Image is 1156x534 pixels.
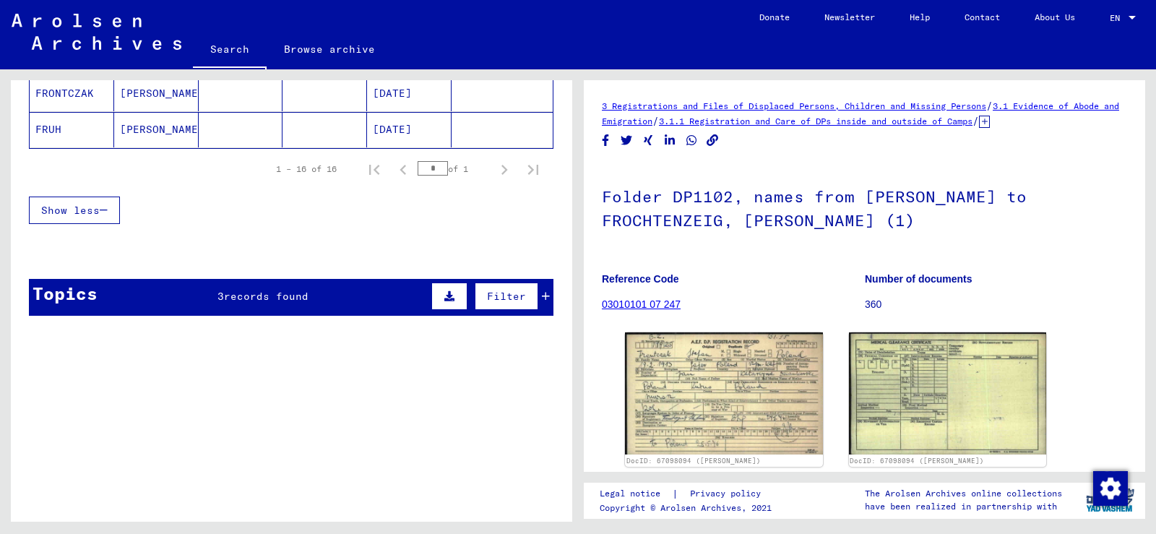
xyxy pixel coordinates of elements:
[625,332,823,455] img: 001.jpg
[705,132,720,150] button: Copy link
[30,76,114,111] mat-cell: FRONTCZAK
[986,99,993,112] span: /
[367,76,452,111] mat-cell: [DATE]
[29,197,120,224] button: Show less
[519,155,548,184] button: Last page
[360,155,389,184] button: First page
[1110,13,1126,23] span: EN
[276,163,337,176] div: 1 – 16 of 16
[659,116,972,126] a: 3.1.1 Registration and Care of DPs inside and outside of Camps
[475,283,538,310] button: Filter
[389,155,418,184] button: Previous page
[224,290,309,303] span: records found
[267,32,392,66] a: Browse archive
[849,332,1047,455] img: 002.jpg
[652,114,659,127] span: /
[217,290,224,303] span: 3
[490,155,519,184] button: Next page
[865,273,972,285] b: Number of documents
[598,132,613,150] button: Share on Facebook
[30,112,114,147] mat-cell: FRUH
[972,114,979,127] span: /
[41,204,100,217] span: Show less
[1093,471,1128,506] img: Change consent
[865,487,1062,500] p: The Arolsen Archives online collections
[602,100,986,111] a: 3 Registrations and Files of Displaced Persons, Children and Missing Persons
[602,163,1127,251] h1: Folder DP1102, names from [PERSON_NAME] to FROCHTENZEIG, [PERSON_NAME] (1)
[487,290,526,303] span: Filter
[850,457,984,465] a: DocID: 67098094 ([PERSON_NAME])
[663,132,678,150] button: Share on LinkedIn
[418,162,490,176] div: of 1
[114,112,199,147] mat-cell: [PERSON_NAME]
[602,273,679,285] b: Reference Code
[641,132,656,150] button: Share on Xing
[678,486,778,501] a: Privacy policy
[865,500,1062,513] p: have been realized in partnership with
[602,298,681,310] a: 03010101 07 247
[684,132,699,150] button: Share on WhatsApp
[12,14,181,50] img: Arolsen_neg.svg
[619,132,634,150] button: Share on Twitter
[193,32,267,69] a: Search
[600,486,778,501] div: |
[600,501,778,514] p: Copyright © Arolsen Archives, 2021
[626,457,761,465] a: DocID: 67098094 ([PERSON_NAME])
[865,297,1127,312] p: 360
[1083,482,1137,518] img: yv_logo.png
[367,112,452,147] mat-cell: [DATE]
[114,76,199,111] mat-cell: [PERSON_NAME]
[600,486,672,501] a: Legal notice
[33,280,98,306] div: Topics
